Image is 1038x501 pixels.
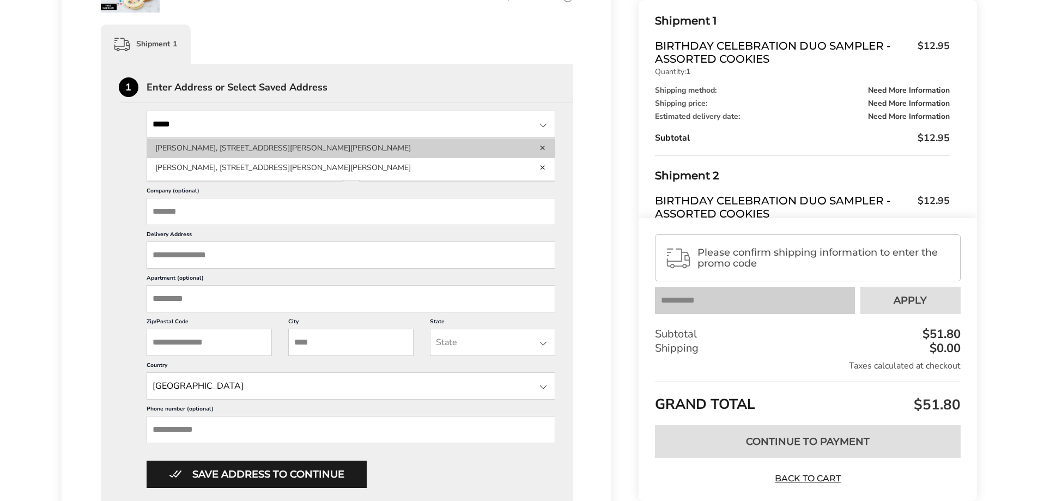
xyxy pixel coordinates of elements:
[430,318,555,329] label: State
[119,77,138,97] div: 1
[868,113,950,120] span: Need More Information
[655,360,960,372] div: Taxes calculated at checkout
[539,164,547,171] a: Delete address
[147,461,367,488] button: Button save address
[147,187,556,198] label: Company (optional)
[655,327,960,341] div: Subtotal
[147,274,556,285] label: Apartment (optional)
[920,328,961,340] div: $51.80
[860,287,961,314] button: Apply
[655,39,912,65] span: Birthday Celebration Duo Sampler - Assorted Cookies
[868,100,950,107] span: Need More Information
[868,87,950,94] span: Need More Information
[147,285,556,312] input: Apartment
[769,473,846,485] a: Back to Cart
[430,329,555,356] input: State
[539,144,547,152] a: Delete address
[912,39,950,63] span: $12.95
[655,131,949,144] div: Subtotal
[655,167,949,185] div: Shipment 2
[147,82,574,92] div: Enter Address or Select Saved Address
[912,194,950,218] span: $12.95
[147,198,556,225] input: Company
[655,100,949,107] div: Shipping price:
[655,194,912,220] span: Birthday Celebration Duo Sampler - Assorted Cookies
[655,68,949,76] p: Quantity:
[147,318,272,329] label: Zip/Postal Code
[147,242,556,269] input: Delivery Address
[147,231,556,242] label: Delivery Address
[101,25,191,64] div: Shipment 1
[927,342,961,354] div: $0.00
[655,113,949,120] div: Estimated delivery date:
[655,194,949,220] a: Birthday Celebration Duo Sampler - Assorted Cookies$12.95
[147,158,555,178] li: [PERSON_NAME], [STREET_ADDRESS][PERSON_NAME][PERSON_NAME]
[655,382,960,417] div: GRAND TOTAL
[918,131,950,144] span: $12.95
[288,329,414,356] input: City
[147,111,556,138] input: State
[147,329,272,356] input: ZIP
[894,295,927,305] span: Apply
[147,361,556,372] label: Country
[655,39,949,65] a: Birthday Celebration Duo Sampler - Assorted Cookies$12.95
[147,138,555,158] li: [PERSON_NAME], [STREET_ADDRESS][PERSON_NAME][PERSON_NAME]
[697,247,950,269] span: Please confirm shipping information to enter the promo code
[147,405,556,416] label: Phone number (optional)
[911,395,961,414] span: $51.80
[655,425,960,458] button: Continue to Payment
[655,341,960,355] div: Shipping
[686,67,690,77] strong: 1
[655,87,949,94] div: Shipping method:
[147,372,556,400] input: State
[288,318,414,329] label: City
[655,12,949,30] div: Shipment 1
